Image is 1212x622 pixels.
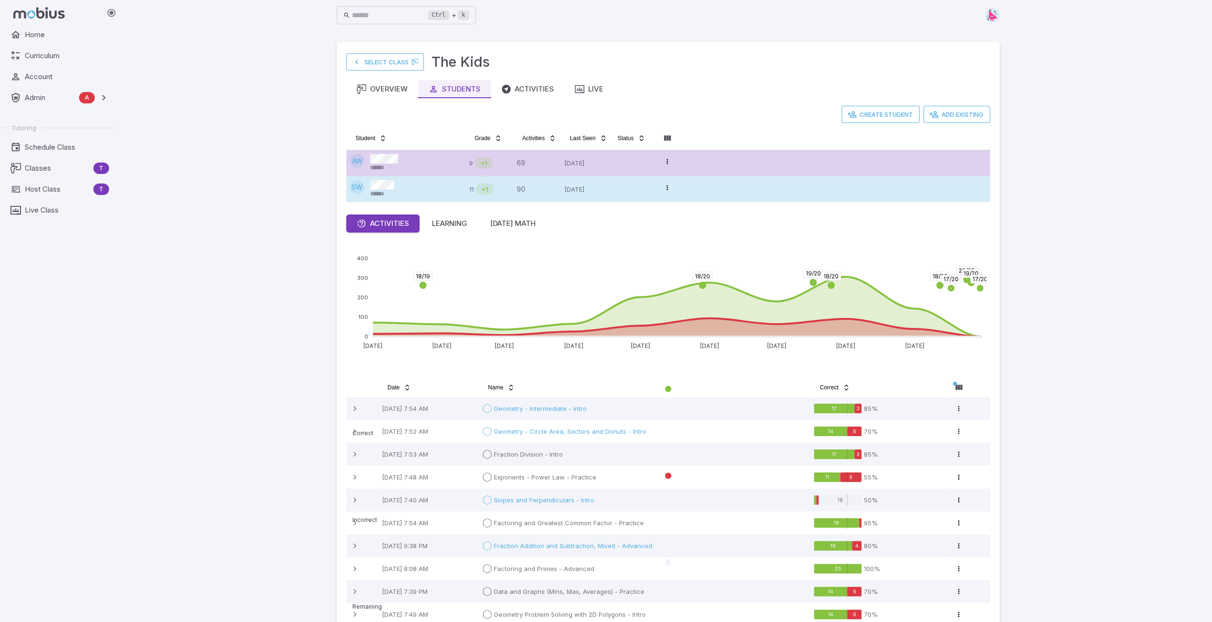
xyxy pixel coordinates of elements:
p: 50 % [863,495,877,505]
tspan: [DATE] [564,342,583,349]
p: 11 [469,184,474,194]
text: 17 [832,451,837,457]
tspan: [DATE] [631,342,650,349]
p: [DATE] 7:54 AM [382,518,475,528]
text: 17 [832,405,837,411]
tspan: [DATE] [700,342,719,349]
button: Create Student [841,106,920,123]
tspan: [DATE] [836,342,855,349]
p: Geometry - Intermediate - Intro [494,404,587,413]
text: 9 [849,474,852,479]
span: Admin [25,92,75,103]
button: Date [382,380,417,395]
kbd: Ctrl [428,10,450,20]
p: 80 % [863,541,877,551]
span: Activities [522,134,545,142]
text: 11 [825,474,829,479]
p: [DATE] 7:40 AM [382,495,475,505]
div: 69 [517,154,557,172]
span: Correct [820,384,838,391]
p: Factoring and Primes - Advanced [494,564,594,573]
p: 55 % [863,472,877,482]
div: Students [429,84,481,94]
span: Remaining [345,603,382,610]
div: Learning [432,218,467,229]
span: T [93,163,109,173]
span: Last Seen [570,134,596,142]
div: Activities [357,218,409,229]
p: Oct 1 7:37:28 AM [564,154,604,172]
tspan: [DATE] [363,342,382,349]
span: Live Class [25,205,109,215]
span: T [93,184,109,194]
div: Math is above age level [476,184,494,195]
p: 70 % [863,427,877,436]
p: [DATE] 7:49 AM [382,610,475,619]
text: 16 [831,542,836,548]
div: AW [350,154,364,168]
span: Classes [25,163,90,173]
div: + [428,10,469,21]
button: Grade [469,131,508,146]
svg: Answered 20 of 20 [814,425,861,438]
tspan: 300 [357,275,368,281]
button: Name [482,380,521,395]
svg: Answered 20 of 20 [814,562,861,575]
tspan: 0 [364,333,368,340]
p: Factoring and Greatest Common Factor - Practice [494,518,644,528]
a: Select Class [346,53,424,71]
p: [DATE] 7:48 AM [382,472,475,482]
text: 6 [853,588,856,594]
p: [DATE] 7:52 AM [382,427,475,436]
div: [DATE] Math [490,218,536,229]
p: Fraction Addition and Subtraction, Mixed - Advanced [494,541,652,551]
span: Schedule Class [25,142,109,153]
text: 20 [835,565,841,571]
tspan: [DATE] [905,342,924,349]
text: 14 [828,611,833,617]
p: [DATE] 9:38 PM [382,541,475,551]
text: 6 [853,428,856,434]
tspan: 100 [358,314,368,320]
tspan: 200 [357,294,368,301]
svg: Answered 20 of 20 [814,540,861,552]
button: Correct [814,380,855,395]
p: [DATE] 7:54 AM [382,404,475,413]
text: 3 [857,405,860,411]
text: 14 [828,428,833,434]
span: Host Class [25,184,90,194]
svg: Answered 20 of 20 [814,448,861,460]
img: right-triangle.svg [985,8,1000,22]
p: Slopes and Perpendiculars - Intro [494,495,594,505]
div: Overview [357,84,408,94]
div: Live [575,84,603,94]
svg: Answered 20 of 20 [814,517,861,529]
text: 18 [838,497,843,502]
tspan: 400 [356,255,368,262]
tspan: [DATE] [495,342,514,349]
span: Grade [475,134,491,142]
span: Name [488,384,503,391]
p: [DATE] 7:39 PM [382,587,475,596]
span: Status [618,134,634,142]
p: 70 % [863,610,877,619]
span: +1 [475,158,493,168]
text: 14 [828,588,833,594]
div: Math is above age level [475,157,493,169]
span: A [79,93,95,102]
div: 90 [517,180,557,198]
p: Data and Graphs (Mins, Max, Averages) - Practice [494,587,644,596]
text: 3 [857,451,860,457]
p: Geometry - Circle Area, Sectors and Donuts - Intro [494,427,646,436]
span: Account [25,71,109,82]
span: Date [388,384,400,391]
div: SW [350,180,364,194]
kbd: k [458,10,469,20]
button: Column visibility [660,131,675,146]
p: 100 % [863,564,880,573]
button: Add Existing [923,106,990,123]
span: +1 [476,184,494,194]
p: Geometry Problem Solving with 2D Polygons - Intro [494,610,646,619]
p: [DATE] 7:53 AM [382,449,475,459]
span: Curriculum [25,51,109,61]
